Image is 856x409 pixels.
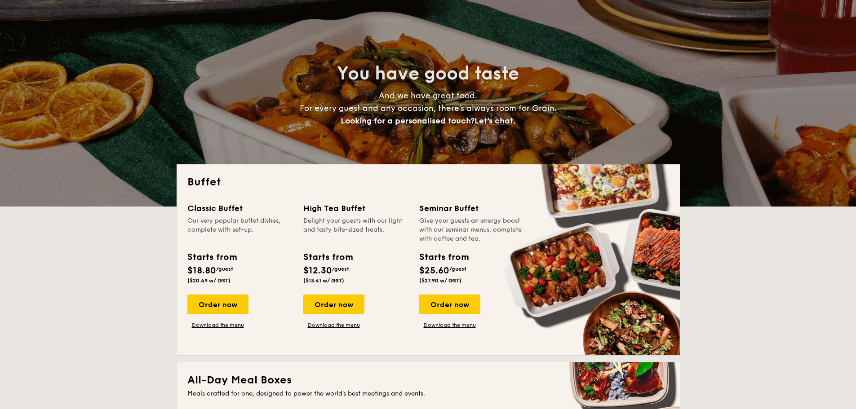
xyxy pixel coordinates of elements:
[419,321,480,329] a: Download the menu
[419,277,461,284] span: ($27.90 w/ GST)
[449,266,466,272] span: /guest
[303,321,364,329] a: Download the menu
[187,175,669,189] h2: Buffet
[341,116,475,126] span: Looking for a personalised touch?
[419,202,524,215] div: Seminar Buffet
[303,251,352,264] div: Starts from
[187,295,248,314] div: Order now
[187,321,248,329] a: Download the menu
[187,373,669,387] h2: All-Day Meal Boxes
[303,265,332,276] span: $12.30
[187,265,216,276] span: $18.80
[303,277,344,284] span: ($13.41 w/ GST)
[216,266,233,272] span: /guest
[419,265,449,276] span: $25.60
[187,389,669,398] div: Meals crafted for one, designed to power the world's best meetings and events.
[187,216,293,243] div: Our very popular buffet dishes, complete with set-up.
[303,202,408,215] div: High Tea Buffet
[337,63,519,84] span: You have good taste
[419,251,468,264] div: Starts from
[419,295,480,314] div: Order now
[187,277,231,284] span: ($20.49 w/ GST)
[303,216,408,243] div: Delight your guests with our light and tasty bite-sized treats.
[332,266,349,272] span: /guest
[187,251,236,264] div: Starts from
[475,116,515,126] span: Let's chat.
[303,295,364,314] div: Order now
[187,202,293,215] div: Classic Buffet
[300,91,557,126] span: And we have great food. For every guest and any occasion, there’s always room for Grain.
[419,216,524,243] div: Give your guests an energy boost with our seminar menus, complete with coffee and tea.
